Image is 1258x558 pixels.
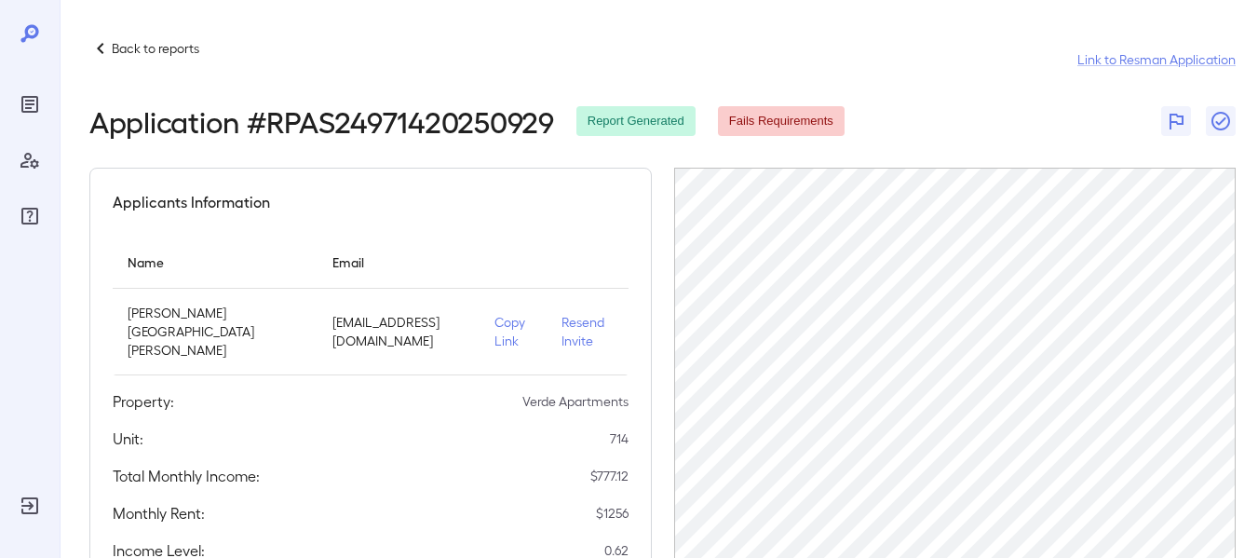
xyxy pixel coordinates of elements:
p: Resend Invite [561,313,613,350]
h5: Applicants Information [113,191,270,213]
div: Log Out [15,491,45,521]
h2: Application # RPAS24971420250929 [89,104,554,138]
h5: Unit: [113,428,143,450]
p: Verde Apartments [522,392,629,411]
div: FAQ [15,201,45,231]
p: 714 [610,429,629,448]
th: Email [318,236,480,289]
span: Report Generated [576,113,696,130]
th: Name [113,236,318,289]
h5: Monthly Rent: [113,502,205,524]
h5: Total Monthly Income: [113,465,260,487]
p: Back to reports [112,39,199,58]
p: [EMAIL_ADDRESS][DOMAIN_NAME] [332,313,465,350]
button: Flag Report [1161,106,1191,136]
span: Fails Requirements [718,113,845,130]
button: Close Report [1206,106,1236,136]
h5: Property: [113,390,174,413]
a: Link to Resman Application [1077,50,1236,69]
div: Reports [15,89,45,119]
p: $ 1256 [596,504,629,523]
p: $ 777.12 [590,467,629,485]
table: simple table [113,236,629,375]
p: Copy Link [494,313,532,350]
p: [PERSON_NAME][GEOGRAPHIC_DATA][PERSON_NAME] [128,304,303,360]
div: Manage Users [15,145,45,175]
